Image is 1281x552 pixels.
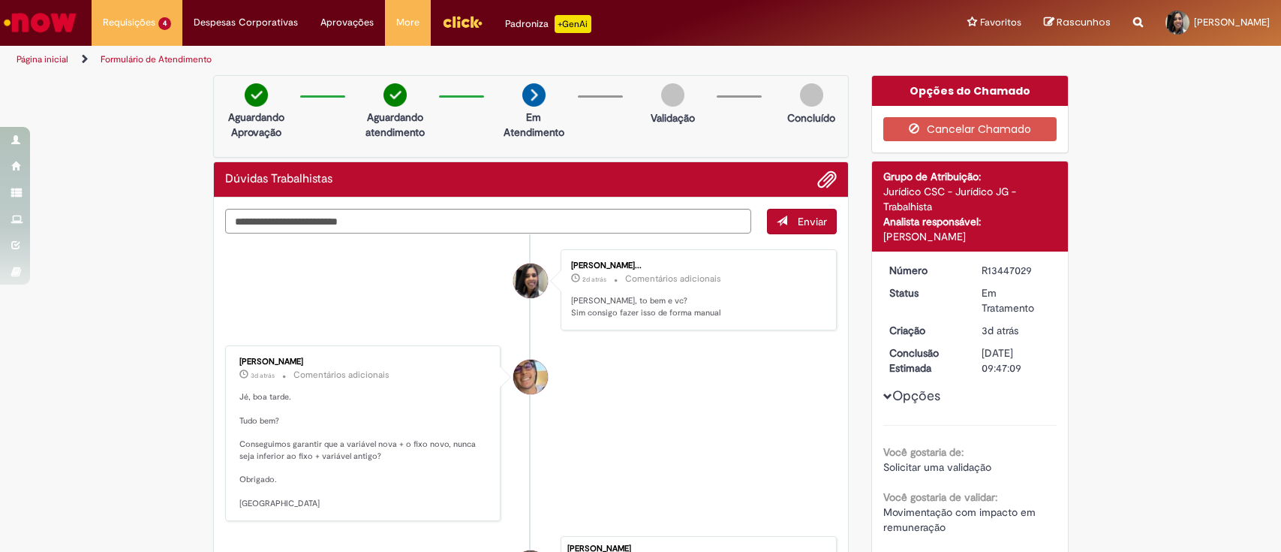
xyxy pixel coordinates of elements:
a: Rascunhos [1044,16,1111,30]
span: More [396,15,419,30]
div: [DATE] 09:47:09 [982,345,1051,376]
img: img-circle-grey.png [661,83,684,107]
p: +GenAi [555,15,591,33]
button: Cancelar Chamado [883,117,1057,141]
div: Grupo de Atribuição: [883,169,1057,184]
p: Concluído [787,110,835,125]
div: Pedro Henrique De Oliveira Alves [513,360,548,394]
span: Aprovações [320,15,374,30]
span: 3d atrás [251,371,275,380]
h2: Dúvidas Trabalhistas Histórico de tíquete [225,173,332,186]
a: Formulário de Atendimento [101,53,212,65]
span: 2d atrás [582,275,606,284]
dt: Número [878,263,970,278]
span: Favoritos [980,15,1021,30]
small: Comentários adicionais [293,369,389,382]
img: arrow-next.png [522,83,546,107]
span: Rascunhos [1057,15,1111,29]
img: img-circle-grey.png [800,83,823,107]
dt: Status [878,285,970,300]
time: 26/08/2025 17:01:18 [582,275,606,284]
a: Página inicial [17,53,68,65]
span: Enviar [798,215,827,228]
div: [PERSON_NAME]... [571,261,821,270]
img: check-circle-green.png [245,83,268,107]
b: Você gostaria de: [883,445,964,459]
p: [PERSON_NAME], to bem e vc? Sim consigo fazer isso de forma manual [571,295,821,318]
div: [PERSON_NAME] [883,229,1057,244]
dt: Criação [878,323,970,338]
span: 3d atrás [982,324,1018,337]
div: Jessica Dos Santos De Azevedo De Oliveira [513,264,548,298]
span: Despesas Corporativas [194,15,298,30]
img: ServiceNow [2,8,79,38]
span: 4 [158,17,171,30]
time: 26/08/2025 13:49:22 [251,371,275,380]
div: Jurídico CSC - Jurídico JG - Trabalhista [883,184,1057,214]
div: [PERSON_NAME] [239,357,489,366]
div: 26/08/2025 09:35:10 [982,323,1051,338]
div: Opções do Chamado [872,76,1068,106]
p: Validação [651,110,695,125]
div: Analista responsável: [883,214,1057,229]
dt: Conclusão Estimada [878,345,970,376]
p: Em Atendimento [498,110,570,140]
span: Solicitar uma validação [883,460,991,474]
small: Comentários adicionais [625,273,721,285]
button: Adicionar anexos [817,170,837,189]
button: Enviar [767,209,837,234]
div: Em Tratamento [982,285,1051,315]
time: 26/08/2025 09:35:10 [982,324,1018,337]
p: Jé, boa tarde. Tudo bem? Conseguimos garantir que a variável nova + o fixo novo, nunca seja infer... [239,391,489,509]
div: R13447029 [982,263,1051,278]
p: Aguardando atendimento [359,110,432,140]
p: Aguardando Aprovação [220,110,293,140]
textarea: Digite sua mensagem aqui... [225,209,752,234]
span: [PERSON_NAME] [1194,16,1270,29]
b: Você gostaria de validar: [883,490,997,504]
img: click_logo_yellow_360x200.png [442,11,483,33]
ul: Trilhas de página [11,46,843,74]
span: Requisições [103,15,155,30]
span: Movimentação com impacto em remuneração [883,505,1039,534]
img: check-circle-green.png [383,83,407,107]
div: Padroniza [505,15,591,33]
